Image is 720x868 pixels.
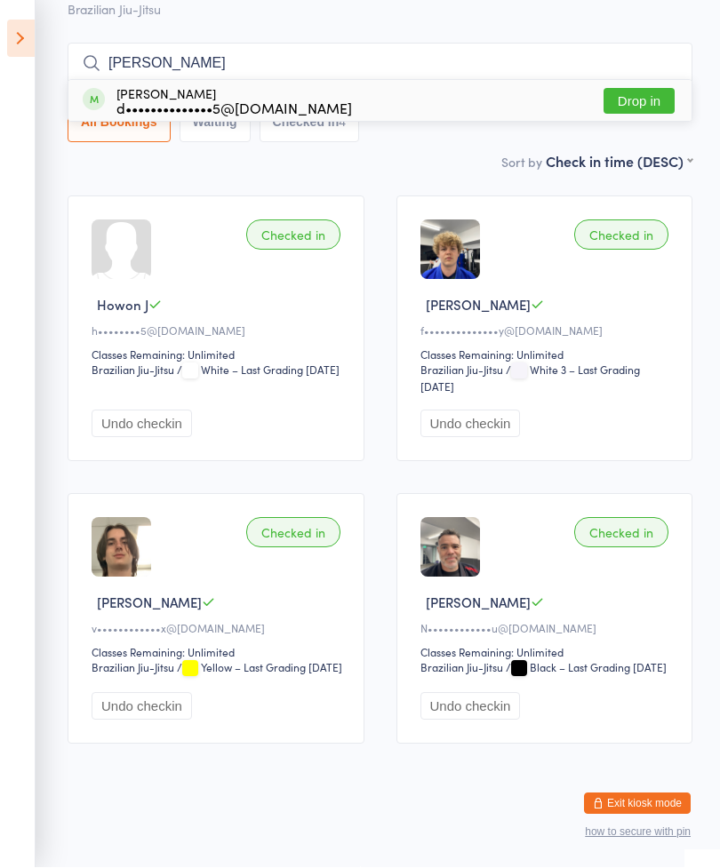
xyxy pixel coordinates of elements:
[92,645,346,660] div: Classes Remaining: Unlimited
[574,518,668,548] div: Checked in
[68,1,692,19] span: Brazilian Jiu-Jitsu
[420,518,480,577] img: image1722327214.png
[246,518,340,548] div: Checked in
[180,102,251,143] button: Waiting
[506,660,667,675] span: / Black – Last Grading [DATE]
[585,826,691,839] button: how to secure with pin
[426,593,531,612] span: [PERSON_NAME]
[420,323,675,338] div: f••••••••••••••y@[DOMAIN_NAME]
[116,101,352,115] div: d••••••••••••••5@[DOMAIN_NAME]
[501,154,542,171] label: Sort by
[92,347,346,362] div: Classes Remaining: Unlimited
[420,660,503,675] div: Brazilian Jiu-Jitsu
[97,593,202,612] span: [PERSON_NAME]
[246,220,340,251] div: Checked in
[420,410,521,438] button: Undo checkin
[420,347,675,362] div: Classes Remaining: Unlimited
[420,220,480,280] img: image1724746533.png
[574,220,668,251] div: Checked in
[604,89,675,115] button: Drop in
[420,645,675,660] div: Classes Remaining: Unlimited
[92,518,151,577] img: image1754985485.png
[68,44,692,84] input: Search
[260,102,360,143] button: Checked in4
[426,296,531,315] span: [PERSON_NAME]
[92,660,174,675] div: Brazilian Jiu-Jitsu
[97,296,148,315] span: Howon J
[420,621,675,636] div: N••••••••••••u@[DOMAIN_NAME]
[68,102,171,143] button: All Bookings
[339,115,346,130] div: 4
[92,410,192,438] button: Undo checkin
[546,152,692,171] div: Check in time (DESC)
[420,693,521,721] button: Undo checkin
[92,621,346,636] div: v••••••••••••x@[DOMAIN_NAME]
[177,660,342,675] span: / Yellow – Last Grading [DATE]
[420,362,503,378] div: Brazilian Jiu-Jitsu
[584,793,691,815] button: Exit kiosk mode
[92,362,174,378] div: Brazilian Jiu-Jitsu
[92,323,346,338] div: h••••••••5@[DOMAIN_NAME]
[116,87,352,115] div: [PERSON_NAME]
[92,693,192,721] button: Undo checkin
[177,362,340,378] span: / White – Last Grading [DATE]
